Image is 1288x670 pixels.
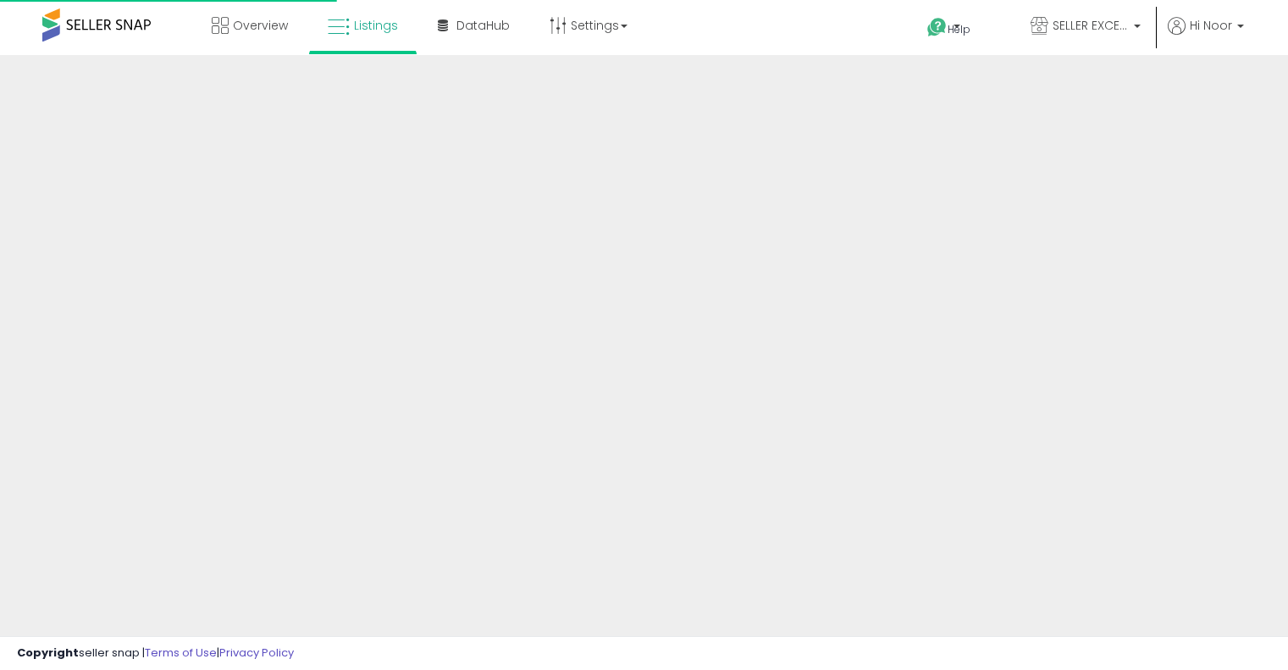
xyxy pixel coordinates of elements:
[17,645,79,661] strong: Copyright
[233,17,288,34] span: Overview
[456,17,510,34] span: DataHub
[219,645,294,661] a: Privacy Policy
[1053,17,1129,34] span: SELLER EXCELLENCE
[948,22,970,36] span: Help
[1168,17,1244,55] a: Hi Noor
[926,17,948,38] i: Get Help
[17,645,294,662] div: seller snap | |
[914,4,1003,55] a: Help
[1190,17,1232,34] span: Hi Noor
[145,645,217,661] a: Terms of Use
[354,17,398,34] span: Listings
